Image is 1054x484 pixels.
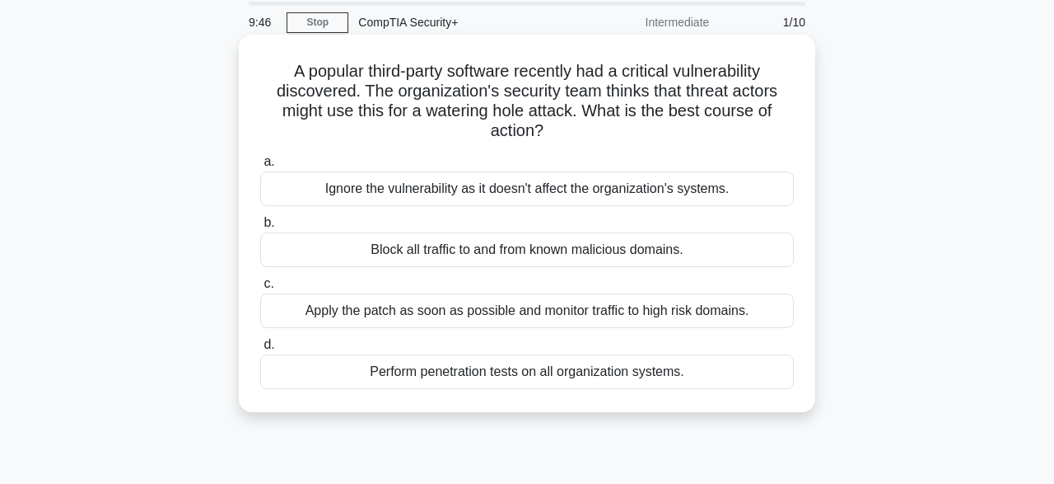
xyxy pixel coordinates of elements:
[263,276,273,290] span: c.
[259,61,795,142] h5: A popular third-party software recently had a critical vulnerability discovered. The organization...
[263,215,274,229] span: b.
[260,172,794,206] div: Ignore the vulnerability as it doesn't affect the organization's systems.
[287,12,348,33] a: Stop
[575,6,719,39] div: Intermediate
[263,337,274,351] span: d.
[719,6,815,39] div: 1/10
[260,233,794,267] div: Block all traffic to and from known malicious domains.
[260,355,794,389] div: Perform penetration tests on all organization systems.
[239,6,287,39] div: 9:46
[348,6,575,39] div: CompTIA Security+
[260,294,794,328] div: Apply the patch as soon as possible and monitor traffic to high risk domains.
[263,154,274,168] span: a.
